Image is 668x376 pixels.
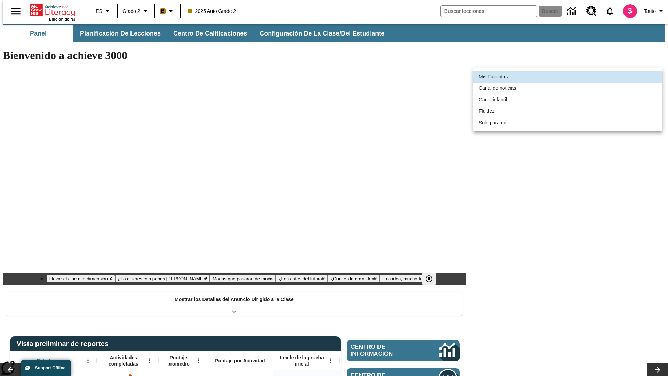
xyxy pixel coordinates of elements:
li: Solo para mí [473,117,662,128]
li: Canal de noticias [473,83,662,94]
li: Fluidez [473,105,662,117]
body: Máximo 600 caracteres Presiona Escape para desactivar la barra de herramientas Presiona Alt + F10... [3,6,102,12]
li: Canal infantil [473,94,662,105]
li: Mis Favoritas [473,71,662,83]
